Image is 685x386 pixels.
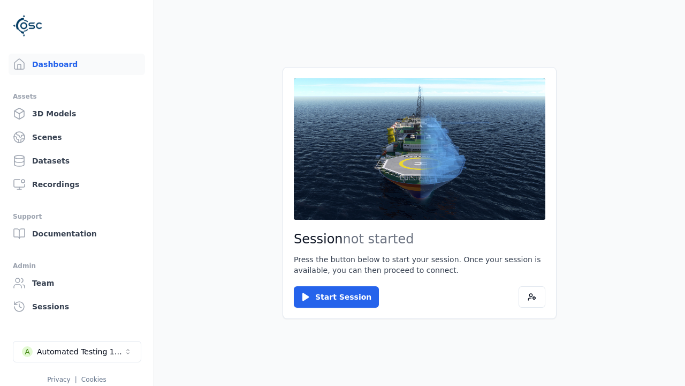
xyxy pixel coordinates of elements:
span: | [75,376,77,383]
h2: Session [294,231,545,248]
a: Privacy [47,376,70,383]
span: not started [343,232,414,247]
div: Automated Testing 1 - Playwright [37,346,124,357]
a: Scenes [9,127,145,148]
button: Start Session [294,286,379,308]
p: Press the button below to start your session. Once your session is available, you can then procee... [294,254,545,276]
div: Assets [13,90,141,103]
button: Select a workspace [13,341,141,362]
div: Admin [13,259,141,272]
div: Support [13,210,141,223]
a: Documentation [9,223,145,244]
div: A [22,346,33,357]
a: Cookies [81,376,106,383]
a: Team [9,272,145,294]
a: Datasets [9,150,145,172]
a: Dashboard [9,54,145,75]
a: Sessions [9,296,145,317]
a: 3D Models [9,103,145,124]
a: Recordings [9,174,145,195]
img: Logo [13,11,43,41]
